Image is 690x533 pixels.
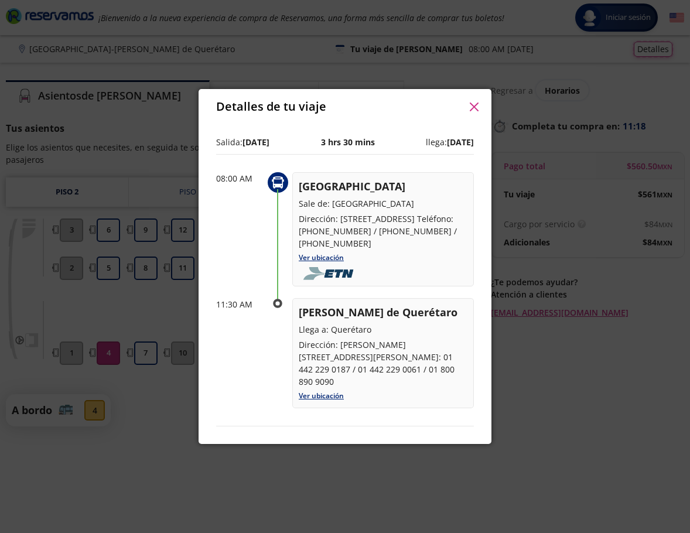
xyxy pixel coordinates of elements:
[216,172,263,184] p: 08:00 AM
[299,339,467,388] p: Dirección: [PERSON_NAME][STREET_ADDRESS][PERSON_NAME]: 01 442 229 0187 / 01 442 229 0061 / 01 800...
[216,136,269,148] p: Salida:
[447,136,474,148] b: [DATE]
[242,136,269,148] b: [DATE]
[299,197,467,210] p: Sale de: [GEOGRAPHIC_DATA]
[216,298,263,310] p: 11:30 AM
[299,179,467,194] p: [GEOGRAPHIC_DATA]
[299,323,467,336] p: Llega a: Querétaro
[299,213,467,250] p: Dirección: [STREET_ADDRESS] Teléfono: [PHONE_NUMBER] / [PHONE_NUMBER] / [PHONE_NUMBER]
[299,305,467,320] p: [PERSON_NAME] de Querétaro
[216,98,326,115] p: Detalles de tu viaje
[299,267,361,280] img: foobar2.png
[426,136,474,148] p: llega:
[299,391,344,401] a: Ver ubicación
[216,444,474,458] p: Amenidades y servicios
[299,252,344,262] a: Ver ubicación
[321,136,375,148] p: 3 hrs 30 mins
